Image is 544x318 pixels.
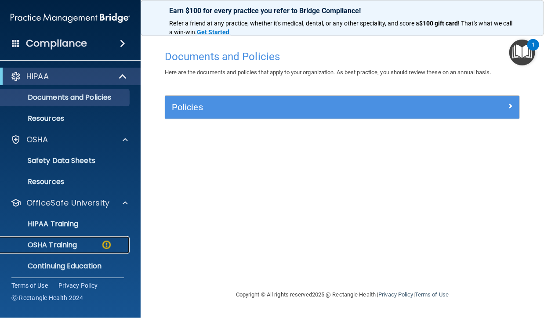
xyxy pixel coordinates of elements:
[26,37,87,50] h4: Compliance
[6,220,78,228] p: HIPAA Training
[101,239,112,250] img: warning-circle.0cc9ac19.png
[165,51,520,62] h4: Documents and Policies
[415,291,449,298] a: Terms of Use
[6,156,126,165] p: Safety Data Sheets
[419,20,458,27] strong: $100 gift card
[172,102,424,112] h5: Policies
[169,7,515,15] p: Earn $100 for every practice you refer to Bridge Compliance!
[165,69,491,76] span: Here are the documents and policies that apply to your organization. As best practice, you should...
[11,134,128,145] a: OSHA
[6,93,126,102] p: Documents and Policies
[169,20,514,36] span: ! That's what we call a win-win.
[509,40,535,65] button: Open Resource Center, 1 new notification
[58,281,98,290] a: Privacy Policy
[182,281,503,309] div: Copyright © All rights reserved 2025 @ Rectangle Health | |
[11,281,48,290] a: Terms of Use
[26,134,48,145] p: OSHA
[6,262,126,271] p: Continuing Education
[197,29,231,36] a: Get Started
[11,9,130,27] img: PMB logo
[6,114,126,123] p: Resources
[11,198,128,208] a: OfficeSafe University
[26,198,109,208] p: OfficeSafe University
[11,293,83,302] span: Ⓒ Rectangle Health 2024
[11,71,127,82] a: HIPAA
[6,177,126,186] p: Resources
[26,71,49,82] p: HIPAA
[378,291,413,298] a: Privacy Policy
[172,100,513,114] a: Policies
[6,241,77,249] p: OSHA Training
[532,45,535,56] div: 1
[197,29,229,36] strong: Get Started
[169,20,419,27] span: Refer a friend at any practice, whether it's medical, dental, or any other speciality, and score a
